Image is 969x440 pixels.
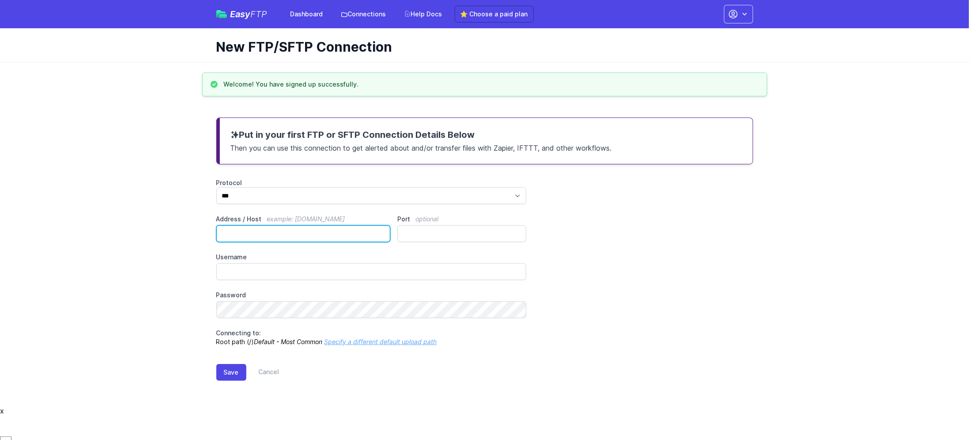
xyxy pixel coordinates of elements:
[397,215,526,224] label: Port
[455,6,534,23] a: ⭐ Choose a paid plan
[399,6,448,22] a: Help Docs
[216,329,527,346] p: Root path (/)
[246,364,279,381] a: Cancel
[336,6,392,22] a: Connections
[216,10,227,18] img: easyftp_logo.png
[230,141,742,153] p: Then you can use this connection to get alerted about and/or transfer files with Zapier, IFTTT, a...
[216,364,246,381] button: Save
[224,80,359,89] h3: Welcome! You have signed up successfully.
[216,329,261,337] span: Connecting to:
[230,10,268,19] span: Easy
[216,39,746,55] h1: New FTP/SFTP Connection
[324,338,437,345] a: Specify a different default upload path
[251,9,268,19] span: FTP
[230,129,742,141] h3: Put in your first FTP or SFTP Connection Details Below
[285,6,328,22] a: Dashboard
[216,215,391,224] label: Address / Host
[216,253,527,262] label: Username
[267,215,345,223] span: example: [DOMAIN_NAME]
[216,10,268,19] a: EasyFTP
[254,338,323,345] i: Default - Most Common
[216,178,527,187] label: Protocol
[216,291,527,300] label: Password
[415,215,438,223] span: optional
